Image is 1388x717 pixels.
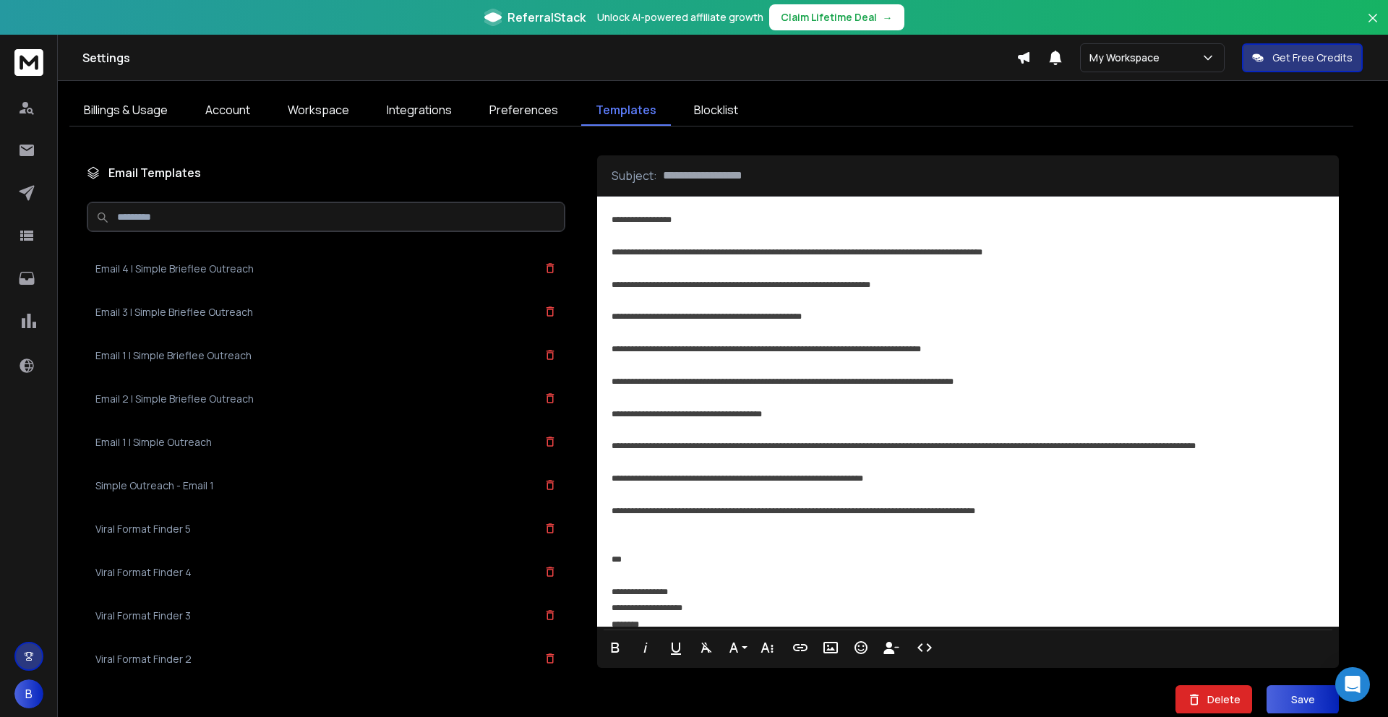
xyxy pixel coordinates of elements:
[1335,667,1370,702] div: Open Intercom Messenger
[95,565,192,580] h3: Viral Format Finder 4
[69,95,182,126] a: Billings & Usage
[95,348,252,363] h3: Email 1 | Simple Brieflee Outreach
[1272,51,1353,65] p: Get Free Credits
[95,305,253,319] h3: Email 3 | Simple Brieflee Outreach
[769,4,904,30] button: Claim Lifetime Deal→
[911,633,938,662] button: Code View
[273,95,364,126] a: Workspace
[14,679,43,708] button: B
[787,633,814,662] button: Insert Link (⌘K)
[95,522,191,536] h3: Viral Format Finder 5
[191,95,265,126] a: Account
[597,10,763,25] p: Unlock AI-powered affiliate growth
[475,95,573,126] a: Preferences
[662,633,690,662] button: Underline (⌘U)
[680,95,753,126] a: Blocklist
[878,633,905,662] button: Insert Unsubscribe Link
[1089,51,1165,65] p: My Workspace
[753,633,781,662] button: More Text
[507,9,586,26] span: ReferralStack
[95,392,254,406] h3: Email 2 | Simple Brieflee Outreach
[95,652,192,666] h3: Viral Format Finder 2
[883,10,893,25] span: →
[632,633,659,662] button: Italic (⌘I)
[95,478,214,493] h3: Simple Outreach - Email 1
[612,167,657,184] p: Subject:
[95,609,191,623] h3: Viral Format Finder 3
[87,164,565,181] h1: Email Templates
[1242,43,1363,72] button: Get Free Credits
[581,95,671,126] a: Templates
[601,633,629,662] button: Bold (⌘B)
[95,435,212,450] h3: Email 1 | Simple Outreach
[82,49,1016,66] h1: Settings
[817,633,844,662] button: Insert Image (⌘P)
[693,633,720,662] button: Clear Formatting
[847,633,875,662] button: Emoticons
[1175,685,1252,714] button: Delete
[723,633,750,662] button: Font Family
[1363,9,1382,43] button: Close banner
[1267,685,1339,714] button: Save
[95,262,254,276] h3: Email 4 | Simple Brieflee Outreach
[372,95,466,126] a: Integrations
